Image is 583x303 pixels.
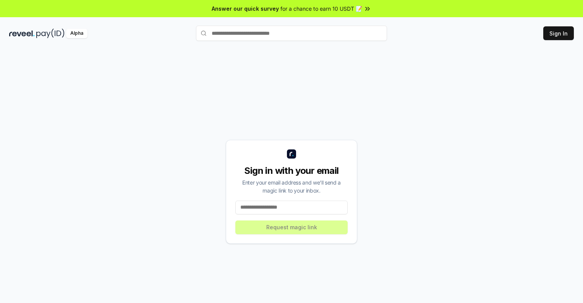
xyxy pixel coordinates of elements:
[212,5,279,13] span: Answer our quick survey
[9,29,35,38] img: reveel_dark
[287,149,296,159] img: logo_small
[235,165,348,177] div: Sign in with your email
[66,29,87,38] div: Alpha
[235,178,348,194] div: Enter your email address and we’ll send a magic link to your inbox.
[543,26,574,40] button: Sign In
[280,5,362,13] span: for a chance to earn 10 USDT 📝
[36,29,65,38] img: pay_id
